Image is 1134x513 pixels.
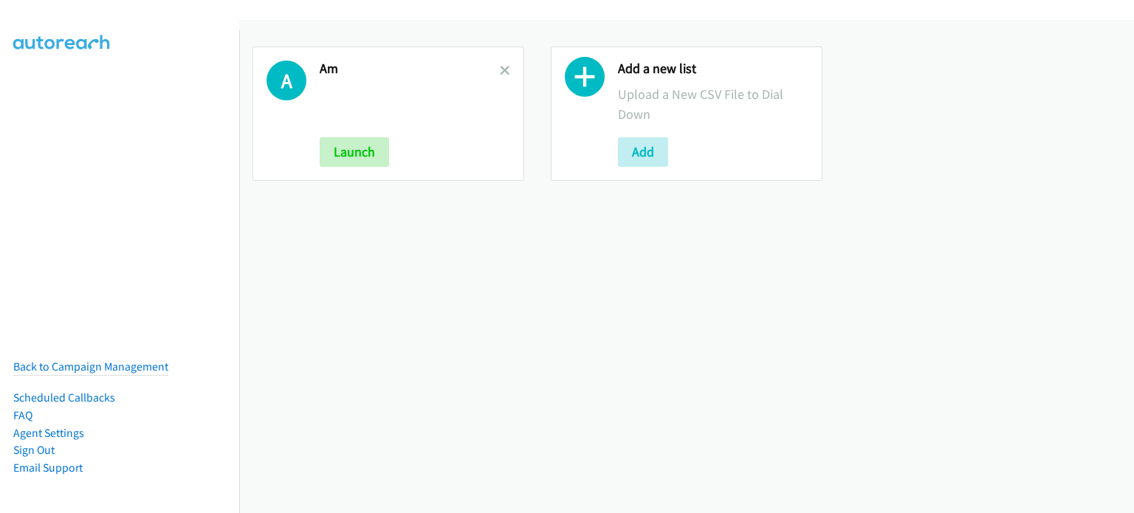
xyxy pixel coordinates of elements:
[13,390,115,404] a: Scheduled Callbacks
[320,61,500,78] h2: Am
[618,61,808,78] h2: Add a new list
[618,137,668,167] button: Add
[13,359,168,373] a: Back to Campaign Management
[13,461,83,475] a: Email Support
[618,84,808,124] p: Upload a New CSV File to Dial Down
[13,443,55,457] a: Sign Out
[320,137,389,167] button: Launch
[13,408,32,422] a: FAQ
[267,61,306,100] h1: A
[13,426,84,440] a: Agent Settings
